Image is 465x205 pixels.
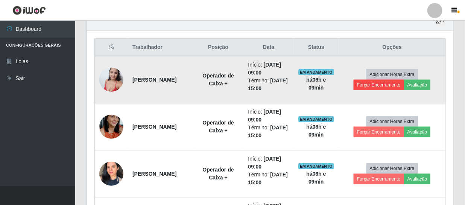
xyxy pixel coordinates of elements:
[294,39,339,56] th: Status
[298,116,334,122] span: EM ANDAMENTO
[248,124,289,140] li: Término:
[354,174,404,184] button: Forçar Encerramento
[248,62,281,76] time: [DATE] 09:00
[202,167,234,181] strong: Operador de Caixa +
[366,163,418,174] button: Adicionar Horas Extra
[243,39,293,56] th: Data
[132,171,176,177] strong: [PERSON_NAME]
[306,171,326,185] strong: há 06 h e 09 min
[248,61,289,77] li: Início:
[132,124,176,130] strong: [PERSON_NAME]
[366,69,418,80] button: Adicionar Horas Extra
[404,80,431,90] button: Avaliação
[202,120,234,134] strong: Operador de Caixa +
[248,156,281,170] time: [DATE] 09:00
[298,69,334,75] span: EM ANDAMENTO
[248,109,281,123] time: [DATE] 09:00
[306,124,326,138] strong: há 06 h e 09 min
[248,108,289,124] li: Início:
[248,155,289,171] li: Início:
[404,174,431,184] button: Avaliação
[132,77,176,83] strong: [PERSON_NAME]
[306,77,326,91] strong: há 06 h e 09 min
[99,64,123,96] img: 1743531508454.jpeg
[99,105,123,148] img: 1704159862807.jpeg
[193,39,244,56] th: Posição
[248,171,289,187] li: Término:
[404,127,431,137] button: Avaliação
[339,39,445,56] th: Opções
[366,116,418,127] button: Adicionar Horas Extra
[354,80,404,90] button: Forçar Encerramento
[248,77,289,93] li: Término:
[128,39,193,56] th: Trabalhador
[354,127,404,137] button: Forçar Encerramento
[99,157,123,191] img: 1733585220712.jpeg
[298,163,334,169] span: EM ANDAMENTO
[202,73,234,87] strong: Operador de Caixa +
[12,6,46,15] img: CoreUI Logo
